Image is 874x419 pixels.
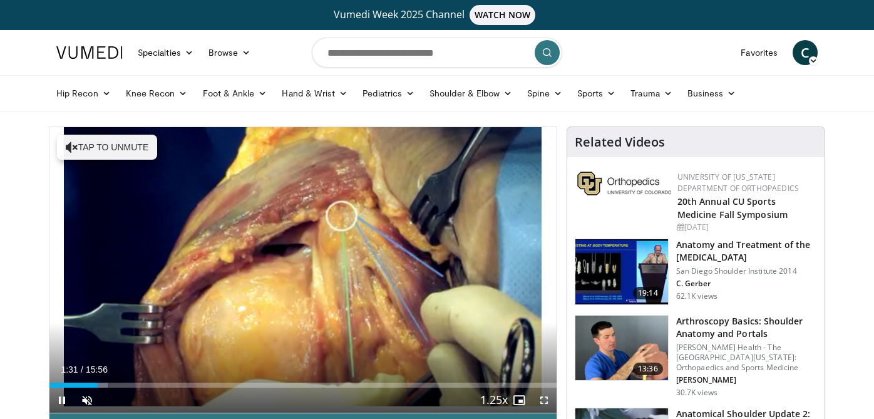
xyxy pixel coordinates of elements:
button: Unmute [75,388,100,413]
video-js: Video Player [49,127,557,413]
button: Fullscreen [532,388,557,413]
a: 20th Annual CU Sports Medicine Fall Symposium [677,195,788,220]
a: Trauma [623,81,680,106]
span: 13:36 [633,363,663,375]
div: [DATE] [677,222,815,233]
a: University of [US_STATE] Department of Orthopaedics [677,172,799,194]
img: VuMedi Logo [56,46,123,59]
a: Shoulder & Elbow [422,81,520,106]
button: Tap to unmute [57,135,157,160]
a: C [793,40,818,65]
p: 30.7K views [676,388,717,398]
span: 15:56 [86,365,108,375]
a: Spine [520,81,569,106]
a: Hip Recon [49,81,118,106]
p: 62.1K views [676,291,717,301]
p: [PERSON_NAME] [676,375,817,385]
button: Playback Rate [481,388,506,413]
a: Favorites [733,40,785,65]
a: Sports [570,81,624,106]
p: [PERSON_NAME] Health - The [GEOGRAPHIC_DATA][US_STATE]: Orthopaedics and Sports Medicine [676,343,817,373]
h3: Arthroscopy Basics: Shoulder Anatomy and Portals [676,315,817,340]
img: 9534a039-0eaa-4167-96cf-d5be049a70d8.150x105_q85_crop-smart_upscale.jpg [575,316,668,381]
a: Pediatrics [355,81,422,106]
button: Enable picture-in-picture mode [506,388,532,413]
a: Hand & Wrist [274,81,355,106]
input: Search topics, interventions [312,38,562,68]
a: 13:36 Arthroscopy Basics: Shoulder Anatomy and Portals [PERSON_NAME] Health - The [GEOGRAPHIC_DAT... [575,315,817,398]
a: Vumedi Week 2025 ChannelWATCH NOW [58,5,816,25]
button: Pause [49,388,75,413]
p: San Diego Shoulder Institute 2014 [676,266,817,276]
h4: Related Videos [575,135,665,150]
span: WATCH NOW [470,5,536,25]
a: Knee Recon [118,81,195,106]
span: 19:14 [633,287,663,299]
span: 1:31 [61,365,78,375]
div: Progress Bar [49,383,557,388]
a: Business [680,81,744,106]
h3: Anatomy and Treatment of the [MEDICAL_DATA] [676,239,817,264]
img: 58008271-3059-4eea-87a5-8726eb53a503.150x105_q85_crop-smart_upscale.jpg [575,239,668,304]
a: 19:14 Anatomy and Treatment of the [MEDICAL_DATA] San Diego Shoulder Institute 2014 C. Gerber 62.... [575,239,817,305]
span: / [81,365,83,375]
p: C. Gerber [676,279,817,289]
a: Foot & Ankle [195,81,275,106]
a: Specialties [130,40,201,65]
a: Browse [201,40,259,65]
img: 355603a8-37da-49b6-856f-e00d7e9307d3.png.150x105_q85_autocrop_double_scale_upscale_version-0.2.png [577,172,671,195]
